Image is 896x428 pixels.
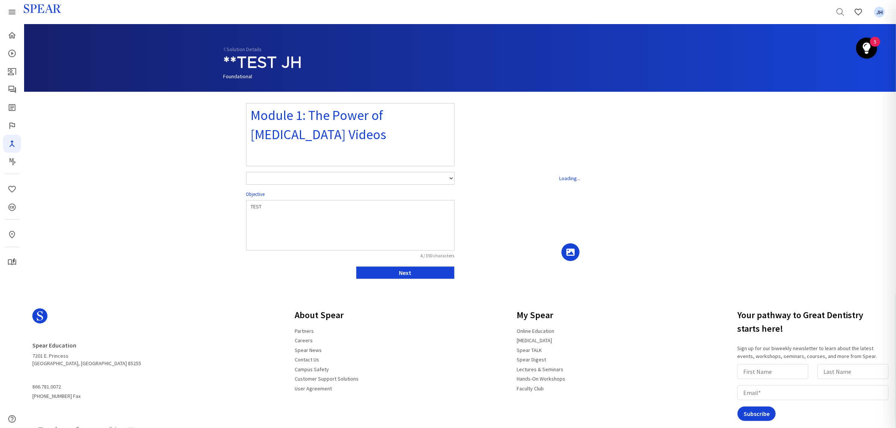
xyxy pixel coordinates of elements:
button: Next [356,266,455,279]
a: Spear TALK [513,344,547,357]
a: Favorites [870,3,888,21]
input: Last Name [817,364,888,379]
a: My Study Club [3,253,21,271]
textarea: TEST [246,200,455,250]
a: Spear Products [3,3,21,21]
svg: Spear Logo [32,308,47,323]
a: Customer Support Solutions [290,372,363,385]
a: Navigator Pro [3,135,21,153]
a: In-Person & Virtual [3,226,21,244]
button: Open Resource Center, 5 new notifications [856,38,877,59]
a: Spear Education [32,338,81,352]
a: Faculty Club [513,382,549,395]
a: [MEDICAL_DATA] [513,334,557,347]
div: 5 [874,42,876,52]
a: Favorites [3,180,21,198]
a: 866.781.0072 [32,381,65,393]
a: Patient Education [3,62,21,80]
span: Foundational [224,73,253,80]
div: Loading... [466,99,674,253]
a: Spear News [290,344,326,357]
a: Spear Digest [3,99,21,117]
a: Faculty Club Elite [3,117,21,135]
a: Courses [3,44,21,62]
span: 4 / 350 characters [350,252,455,259]
a: Favorites [849,3,867,21]
h3: Your pathway to Great Dentistry starts here! [737,305,891,338]
a: Campus Safety [290,363,333,376]
a: User Agreement [290,382,336,395]
a: Spear Logo [32,305,141,332]
input: Subscribe [737,406,776,421]
a: Search [831,3,849,21]
a: Help [3,410,21,428]
span: JH [874,7,885,18]
a: Contact Us [290,353,324,366]
a: Lectures & Seminars [513,363,568,376]
a: Solution Details [224,46,262,53]
a: Home [3,26,21,44]
a: Spear Digest [513,353,551,366]
label: Objective [246,191,265,198]
input: Email* [737,385,888,400]
address: 7201 E. Princess [GEOGRAPHIC_DATA], [GEOGRAPHIC_DATA] 85255 [32,338,141,367]
a: CE Credits [3,198,21,216]
a: Masters Program [3,153,21,171]
h3: My Spear [513,305,570,325]
span: [PHONE_NUMBER] Fax [32,381,141,400]
input: First Name [737,364,808,379]
a: Spear Talk [3,80,21,99]
textarea: Module 1: The Power of [MEDICAL_DATA] Videos [246,103,455,166]
p: Sign up for our biweekly newsletter to learn about the latest events, workshops, seminars, course... [737,345,891,360]
h3: About Spear [290,305,363,325]
a: Partners [290,325,318,337]
a: Careers [290,334,317,347]
a: Hands-On Workshops [513,372,570,385]
a: Online Education [513,325,559,337]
